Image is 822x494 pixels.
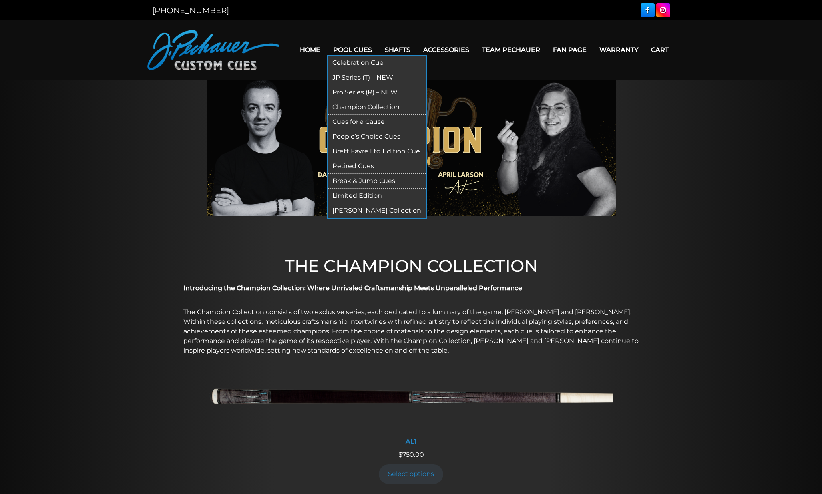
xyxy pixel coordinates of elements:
a: Break & Jump Cues [328,174,426,189]
a: People’s Choice Cues [328,129,426,144]
a: Fan Page [547,40,593,60]
a: [PERSON_NAME] Collection [328,203,426,218]
div: AL1 [209,438,613,445]
a: [PHONE_NUMBER] [152,6,229,15]
strong: Introducing the Champion Collection: Where Unrivaled Craftsmanship Meets Unparalleled Performance [183,284,522,292]
img: AL1 [209,366,613,433]
a: AL1 AL1 [209,366,613,450]
a: Retired Cues [328,159,426,174]
a: Champion Collection [328,100,426,115]
a: Warranty [593,40,645,60]
a: Pool Cues [327,40,378,60]
a: Accessories [417,40,476,60]
a: Cart [645,40,675,60]
a: JP Series (T) – NEW [328,70,426,85]
img: Pechauer Custom Cues [147,30,279,70]
a: Pro Series (R) – NEW [328,85,426,100]
a: Team Pechauer [476,40,547,60]
a: Limited Edition [328,189,426,203]
a: Shafts [378,40,417,60]
span: $ [398,451,402,458]
a: Home [293,40,327,60]
a: Celebration Cue [328,56,426,70]
a: Cues for a Cause [328,115,426,129]
a: Add to cart: “AL1” [379,464,444,484]
p: The Champion Collection consists of two exclusive series, each dedicated to a luminary of the gam... [183,307,639,355]
a: Brett Favre Ltd Edition Cue [328,144,426,159]
span: 750.00 [398,451,424,458]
